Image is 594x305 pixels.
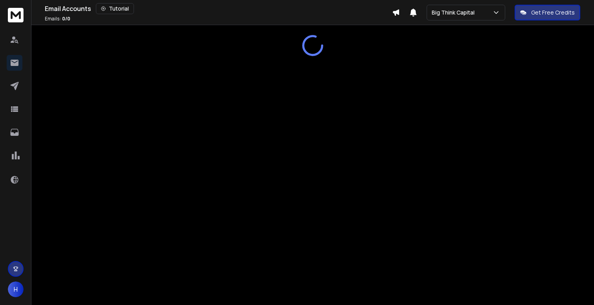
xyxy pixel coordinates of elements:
button: Tutorial [96,3,134,14]
span: 0 / 0 [62,15,70,22]
p: Get Free Credits [531,9,575,16]
button: H [8,281,24,297]
div: Email Accounts [45,3,392,14]
p: Emails : [45,16,70,22]
button: Get Free Credits [515,5,580,20]
p: Big Think Capital [432,9,478,16]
